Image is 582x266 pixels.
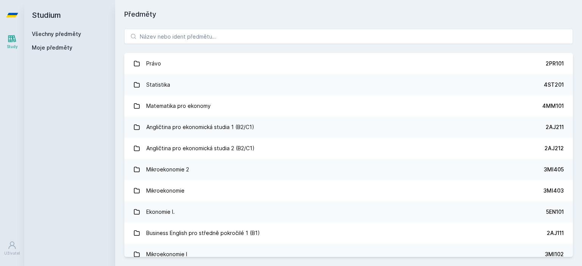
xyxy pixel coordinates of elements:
h1: Předměty [124,9,573,20]
div: Business English pro středně pokročilé 1 (B1) [146,226,260,241]
div: Angličtina pro ekonomická studia 1 (B2/C1) [146,120,254,135]
div: Mikroekonomie 2 [146,162,189,177]
a: Uživatel [2,237,23,260]
a: Všechny předměty [32,31,81,37]
div: 2AJ212 [544,145,564,152]
a: Business English pro středně pokročilé 1 (B1) 2AJ111 [124,222,573,244]
a: Study [2,30,23,53]
div: 3MI403 [543,187,564,194]
div: Study [7,44,18,50]
a: Ekonomie I. 5EN101 [124,201,573,222]
span: Moje předměty [32,44,72,51]
div: 4MM101 [542,102,564,110]
div: Právo [146,56,161,71]
a: Mikroekonomie 3MI403 [124,180,573,201]
a: Angličtina pro ekonomická studia 1 (B2/C1) 2AJ211 [124,117,573,138]
a: Právo 2PR101 [124,53,573,74]
div: 4ST201 [544,81,564,89]
div: 5EN101 [546,208,564,216]
div: Mikroekonomie I [146,247,187,262]
a: Mikroekonomie 2 3MI405 [124,159,573,180]
div: 2AJ211 [546,123,564,131]
a: Statistika 4ST201 [124,74,573,95]
input: Název nebo ident předmětu… [124,29,573,44]
div: 2AJ111 [547,229,564,237]
a: Angličtina pro ekonomická studia 2 (B2/C1) 2AJ212 [124,138,573,159]
div: Uživatel [4,250,20,256]
div: Statistika [146,77,170,92]
div: Mikroekonomie [146,183,185,198]
div: 3MI405 [544,166,564,173]
a: Matematika pro ekonomy 4MM101 [124,95,573,117]
div: 2PR101 [546,60,564,67]
div: Matematika pro ekonomy [146,98,211,114]
div: Ekonomie I. [146,204,175,219]
div: Angličtina pro ekonomická studia 2 (B2/C1) [146,141,255,156]
a: Mikroekonomie I 3MI102 [124,244,573,265]
div: 3MI102 [545,250,564,258]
